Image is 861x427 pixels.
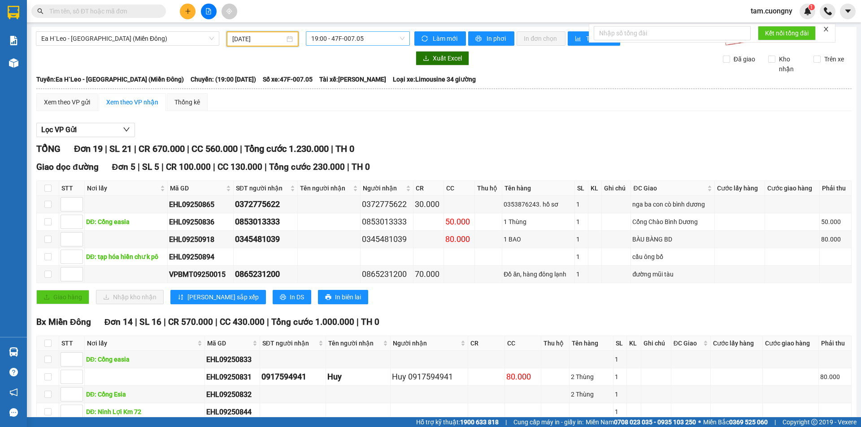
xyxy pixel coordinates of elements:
[201,4,217,19] button: file-add
[180,4,196,19] button: plus
[169,269,232,280] div: VPBMT09250015
[674,338,701,348] span: ĐC Giao
[602,181,631,196] th: Ghi chú
[357,317,359,327] span: |
[570,336,613,351] th: Tên hàng
[205,351,260,368] td: EHL09250833
[240,143,242,154] span: |
[804,7,812,15] img: icon-new-feature
[811,419,818,425] span: copyright
[109,143,132,154] span: SL 21
[105,143,107,154] span: |
[415,198,442,211] div: 30.000
[758,26,816,40] button: Kết nối tổng đài
[505,336,542,351] th: CC
[576,234,587,244] div: 1
[226,8,232,14] span: aim
[9,388,18,397] span: notification
[74,143,103,154] span: Đơn 19
[765,181,820,196] th: Cước giao hàng
[319,74,386,84] span: Tài xế: [PERSON_NAME]
[433,34,459,43] span: Làm mới
[36,76,184,83] b: Tuyến: Ea H`Leo - [GEOGRAPHIC_DATA] (Miền Đông)
[235,268,296,280] div: 0865231200
[468,336,505,351] th: CR
[328,338,381,348] span: Tên người nhận
[576,269,587,279] div: 1
[36,143,61,154] span: TỔNG
[415,268,442,280] div: 70.000
[615,354,626,364] div: 1
[821,234,850,244] div: 80.000
[311,32,404,45] span: 19:00 - 47F-007.05
[36,290,89,304] button: uploadGiao hàng
[234,213,298,231] td: 0853013333
[615,372,626,382] div: 1
[352,162,370,172] span: TH 0
[267,317,269,327] span: |
[460,418,499,426] strong: 1900 633 818
[362,233,412,246] div: 0345481039
[205,403,260,421] td: EHL09250844
[164,317,166,327] span: |
[169,234,232,245] div: EHL09250918
[615,389,626,399] div: 1
[575,35,583,43] span: bar-chart
[290,292,304,302] span: In DS
[809,4,815,10] sup: 1
[703,417,768,427] span: Miền Bắc
[763,336,819,351] th: Cước giao hàng
[215,317,217,327] span: |
[235,198,296,211] div: 0372775622
[41,124,77,135] span: Lọc VP Gửi
[774,417,776,427] span: |
[86,252,166,262] div: DĐ: tạp hóa hiền chư k pô
[571,389,611,399] div: 2 Thùng
[134,143,136,154] span: |
[632,252,713,262] div: cầu ông bố
[632,234,713,244] div: BÀU BÀNG BD
[168,248,234,266] td: EHL09250894
[765,28,809,38] span: Kết nối tổng đài
[142,162,159,172] span: SL 5
[335,143,354,154] span: TH 0
[468,31,514,46] button: printerIn phơi
[318,290,368,304] button: printerIn biên lai
[87,338,196,348] span: Nơi lấy
[244,143,329,154] span: Tổng cước 1.230.000
[174,97,200,107] div: Thống kê
[191,74,256,84] span: Chuyến: (19:00 [DATE])
[41,32,214,45] span: Ea H`Leo - Sài Gòn (Miền Đông)
[232,34,285,44] input: 12/09/2025
[575,181,588,196] th: SL
[59,181,85,196] th: STT
[86,389,203,399] div: DĐ: Cổng Esia
[234,266,298,283] td: 0865231200
[729,418,768,426] strong: 0369 525 060
[444,181,474,196] th: CC
[207,338,250,348] span: Mã GD
[824,7,832,15] img: phone-icon
[36,162,99,172] span: Giao dọc đường
[86,354,203,364] div: DĐ: Cổng easia
[744,5,800,17] span: tam.cuongny
[191,143,238,154] span: CC 560.000
[393,74,476,84] span: Loại xe: Limousine 34 giường
[36,317,91,327] span: Bx Miền Đông
[641,336,671,351] th: Ghi chú
[263,74,313,84] span: Số xe: 47F-007.05
[325,294,331,301] span: printer
[363,183,404,193] span: Người nhận
[513,417,583,427] span: Cung cấp máy in - giấy in:
[261,371,324,383] div: 0917594941
[810,4,813,10] span: 1
[205,368,260,386] td: EHL09250831
[86,407,203,417] div: DĐ: Ninh Lợi Km 72
[273,290,311,304] button: printerIn DS
[422,35,429,43] span: sync
[235,233,296,246] div: 0345481039
[9,408,18,417] span: message
[393,338,459,348] span: Người nhận
[820,181,852,196] th: Phải thu
[362,268,412,280] div: 0865231200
